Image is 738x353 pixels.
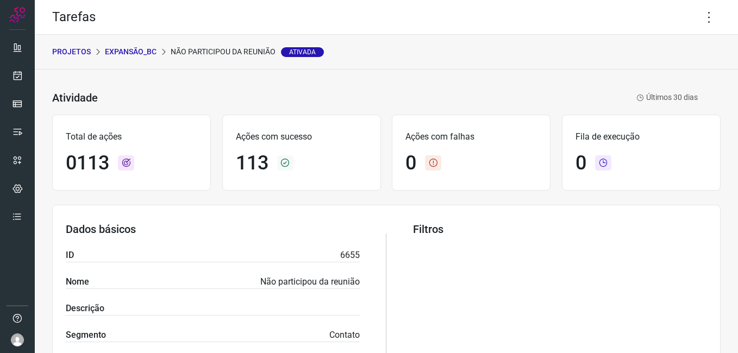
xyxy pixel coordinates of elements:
h3: Atividade [52,91,98,104]
h2: Tarefas [52,9,96,25]
img: Logo [9,7,26,23]
p: Contato [329,329,360,342]
label: Descrição [66,302,104,315]
p: Total de ações [66,130,197,143]
h1: 0 [576,152,586,175]
h1: 0 [405,152,416,175]
h1: 0113 [66,152,109,175]
p: Ações com falhas [405,130,537,143]
p: 6655 [340,249,360,262]
h3: Filtros [413,223,707,236]
h1: 113 [236,152,268,175]
label: ID [66,249,74,262]
label: Nome [66,275,89,288]
p: Expansão_BC [105,46,157,58]
p: Não participou da reunião [260,275,360,288]
img: avatar-user-boy.jpg [11,333,24,346]
h3: Dados básicos [66,223,360,236]
p: Não participou da reunião [171,46,324,58]
p: PROJETOS [52,46,91,58]
p: Fila de execução [576,130,707,143]
p: Ações com sucesso [236,130,367,143]
label: Segmento [66,329,106,342]
p: Últimos 30 dias [636,92,698,103]
span: Ativada [281,47,324,57]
